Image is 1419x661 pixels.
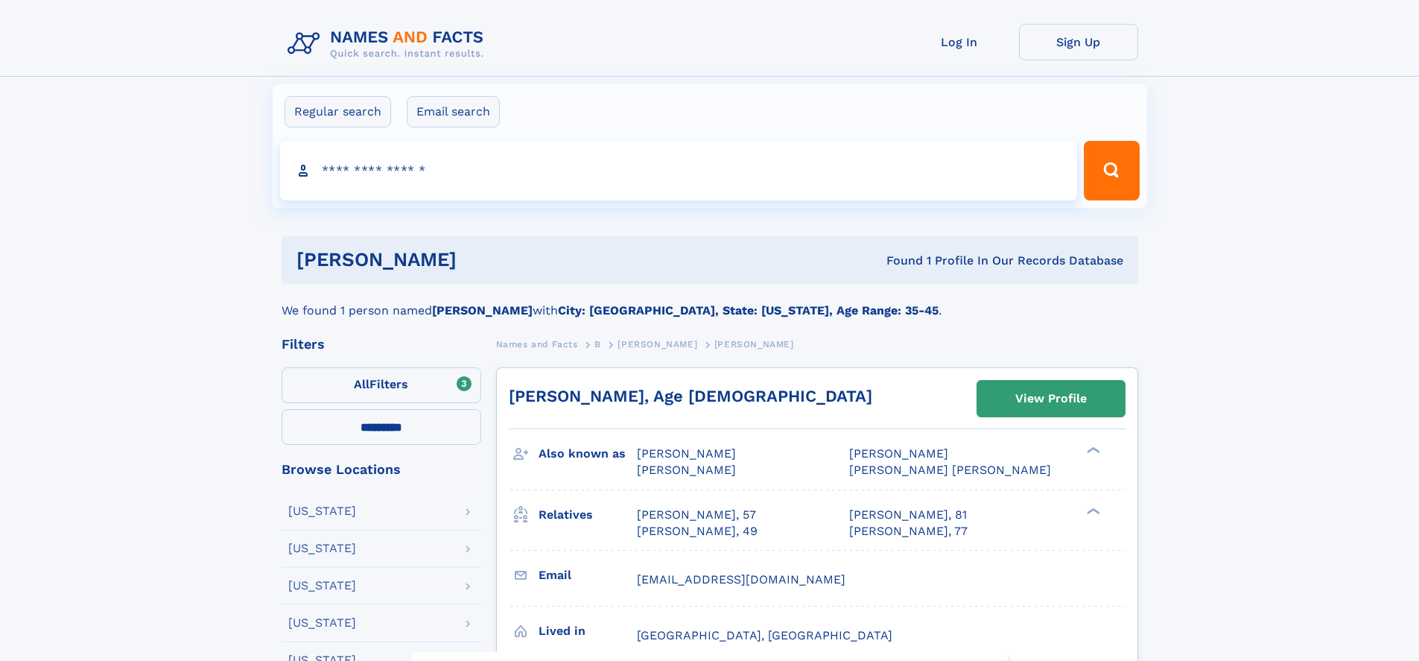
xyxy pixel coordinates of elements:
[594,335,601,353] a: B
[1083,446,1101,455] div: ❯
[407,96,500,127] label: Email search
[637,628,892,642] span: [GEOGRAPHIC_DATA], [GEOGRAPHIC_DATA]
[539,441,637,467] h3: Also known as
[288,617,356,629] div: [US_STATE]
[285,96,391,127] label: Regular search
[288,505,356,517] div: [US_STATE]
[282,463,481,476] div: Browse Locations
[280,141,1078,200] input: search input
[296,250,672,269] h1: [PERSON_NAME]
[900,24,1019,60] a: Log In
[637,523,758,540] a: [PERSON_NAME], 49
[1015,382,1087,416] div: View Profile
[282,284,1138,320] div: We found 1 person named with .
[637,463,736,477] span: [PERSON_NAME]
[849,507,967,523] a: [PERSON_NAME], 81
[671,253,1123,269] div: Found 1 Profile In Our Records Database
[288,543,356,554] div: [US_STATE]
[849,446,948,461] span: [PERSON_NAME]
[849,523,968,540] a: [PERSON_NAME], 77
[539,502,637,528] h3: Relatives
[1084,141,1139,200] button: Search Button
[618,339,697,350] span: [PERSON_NAME]
[288,580,356,592] div: [US_STATE]
[496,335,578,353] a: Names and Facts
[282,367,481,403] label: Filters
[637,446,736,461] span: [PERSON_NAME]
[849,463,1051,477] span: [PERSON_NAME] [PERSON_NAME]
[509,387,872,405] a: [PERSON_NAME], Age [DEMOGRAPHIC_DATA]
[594,339,601,350] span: B
[637,572,845,586] span: [EMAIL_ADDRESS][DOMAIN_NAME]
[558,303,939,317] b: City: [GEOGRAPHIC_DATA], State: [US_STATE], Age Range: 35-45
[539,563,637,588] h3: Email
[637,507,756,523] a: [PERSON_NAME], 57
[618,335,697,353] a: [PERSON_NAME]
[432,303,533,317] b: [PERSON_NAME]
[977,381,1125,417] a: View Profile
[539,619,637,644] h3: Lived in
[354,377,369,391] span: All
[714,339,794,350] span: [PERSON_NAME]
[282,24,496,64] img: Logo Names and Facts
[282,338,481,351] div: Filters
[1019,24,1138,60] a: Sign Up
[1083,506,1101,516] div: ❯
